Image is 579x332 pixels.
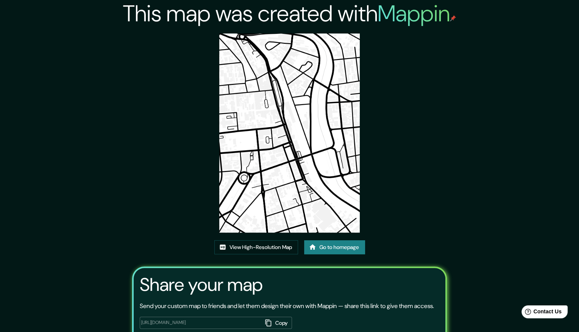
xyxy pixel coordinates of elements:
h3: Share your map [140,274,263,295]
iframe: Help widget launcher [511,302,571,324]
img: mappin-pin [450,15,456,21]
p: Send your custom map to friends and let them design their own with Mappin — share this link to gi... [140,302,434,311]
a: Go to homepage [304,240,365,254]
img: created-map [219,34,360,233]
button: Copy [262,317,292,329]
a: View High-Resolution Map [214,240,298,254]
